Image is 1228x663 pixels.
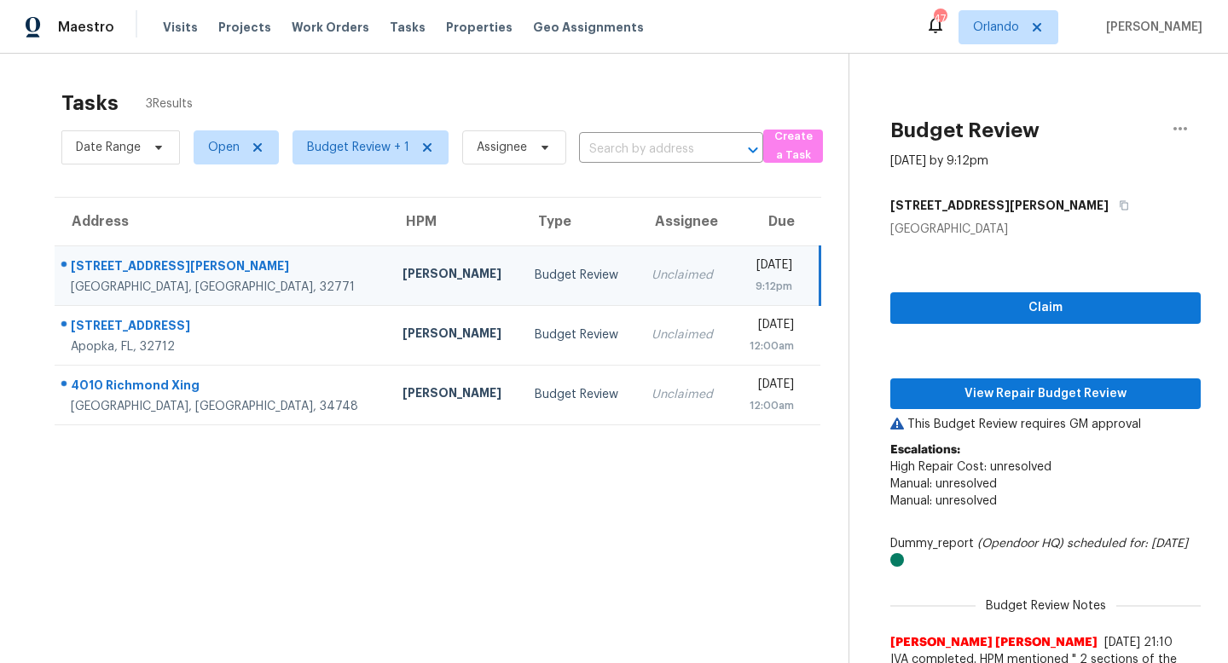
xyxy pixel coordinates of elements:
[973,19,1019,36] span: Orlando
[146,95,193,112] span: 3 Results
[535,267,624,284] div: Budget Review
[745,397,794,414] div: 12:00am
[71,317,375,338] div: [STREET_ADDRESS]
[890,461,1051,473] span: High Repair Cost: unresolved
[890,478,997,490] span: Manual: unresolved
[763,130,823,163] button: Create a Task
[208,139,240,156] span: Open
[477,139,527,156] span: Assignee
[218,19,271,36] span: Projects
[732,198,820,245] th: Due
[1104,637,1173,649] span: [DATE] 21:10
[71,279,375,296] div: [GEOGRAPHIC_DATA], [GEOGRAPHIC_DATA], 32771
[934,10,946,27] div: 47
[638,198,731,245] th: Assignee
[403,384,508,406] div: [PERSON_NAME]
[535,326,624,343] div: Budget Review
[61,95,119,112] h2: Tasks
[163,19,198,36] span: Visits
[652,267,717,284] div: Unclaimed
[652,386,717,403] div: Unclaimed
[579,136,715,163] input: Search by address
[521,198,638,245] th: Type
[890,153,988,170] div: [DATE] by 9:12pm
[76,139,141,156] span: Date Range
[890,535,1201,569] div: Dummy_report
[904,297,1187,319] span: Claim
[745,278,793,295] div: 9:12pm
[772,127,814,166] span: Create a Task
[890,292,1201,324] button: Claim
[745,376,794,397] div: [DATE]
[890,378,1201,410] button: View Repair Budget Review
[745,337,794,355] div: 12:00am
[71,377,375,398] div: 4010 Richmond Xing
[446,19,513,36] span: Properties
[535,386,624,403] div: Budget Review
[976,597,1116,614] span: Budget Review Notes
[390,21,426,33] span: Tasks
[307,139,409,156] span: Budget Review + 1
[977,538,1063,550] i: (Opendoor HQ)
[890,416,1201,433] p: This Budget Review requires GM approval
[890,495,997,507] span: Manual: unresolved
[71,257,375,279] div: [STREET_ADDRESS][PERSON_NAME]
[71,338,375,355] div: Apopka, FL, 32712
[292,19,369,36] span: Work Orders
[652,326,717,343] div: Unclaimed
[741,138,765,162] button: Open
[1099,19,1202,36] span: [PERSON_NAME]
[904,383,1187,405] span: View Repair Budget Review
[58,19,114,36] span: Maestro
[1067,538,1188,550] i: scheduled for: [DATE]
[533,19,644,36] span: Geo Assignments
[890,444,960,456] b: Escalations:
[403,265,508,286] div: [PERSON_NAME]
[403,325,508,346] div: [PERSON_NAME]
[890,197,1109,214] h5: [STREET_ADDRESS][PERSON_NAME]
[1109,190,1132,221] button: Copy Address
[389,198,522,245] th: HPM
[745,257,793,278] div: [DATE]
[55,198,389,245] th: Address
[890,221,1201,238] div: [GEOGRAPHIC_DATA]
[71,398,375,415] div: [GEOGRAPHIC_DATA], [GEOGRAPHIC_DATA], 34748
[745,316,794,337] div: [DATE]
[890,634,1098,651] span: [PERSON_NAME] [PERSON_NAME]
[890,122,1040,139] h2: Budget Review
